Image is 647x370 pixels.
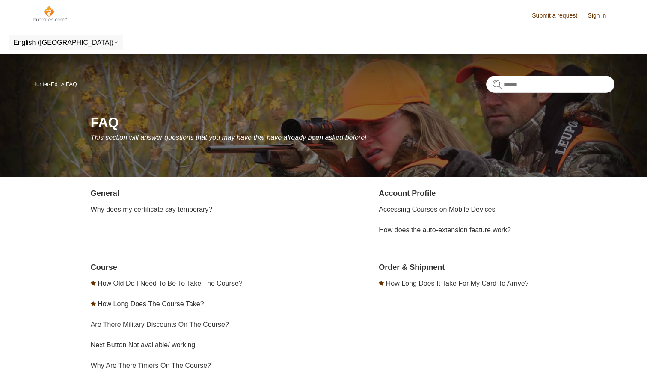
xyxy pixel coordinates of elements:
[91,133,615,143] p: This section will answer questions that you may have that have already been asked before!
[386,280,529,287] a: How Long Does It Take For My Card To Arrive?
[33,5,67,22] img: Hunter-Ed Help Center home page
[91,206,213,213] a: Why does my certificate say temporary?
[379,281,384,286] svg: Promoted article
[91,281,96,286] svg: Promoted article
[486,76,614,93] input: Search
[588,11,615,20] a: Sign in
[91,263,117,272] a: Course
[379,206,495,213] a: Accessing Courses on Mobile Devices
[59,81,77,87] li: FAQ
[98,300,204,308] a: How Long Does The Course Take?
[91,341,196,349] a: Next Button Not available/ working
[91,112,615,133] h1: FAQ
[532,11,586,20] a: Submit a request
[91,321,229,328] a: Are There Military Discounts On The Course?
[379,189,436,198] a: Account Profile
[91,362,211,369] a: Why Are There Timers On The Course?
[379,226,511,234] a: How does the auto-extension feature work?
[379,263,445,272] a: Order & Shipment
[33,81,59,87] li: Hunter-Ed
[91,189,119,198] a: General
[33,81,58,87] a: Hunter-Ed
[13,39,119,47] button: English ([GEOGRAPHIC_DATA])
[91,301,96,306] svg: Promoted article
[98,280,243,287] a: How Old Do I Need To Be To Take The Course?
